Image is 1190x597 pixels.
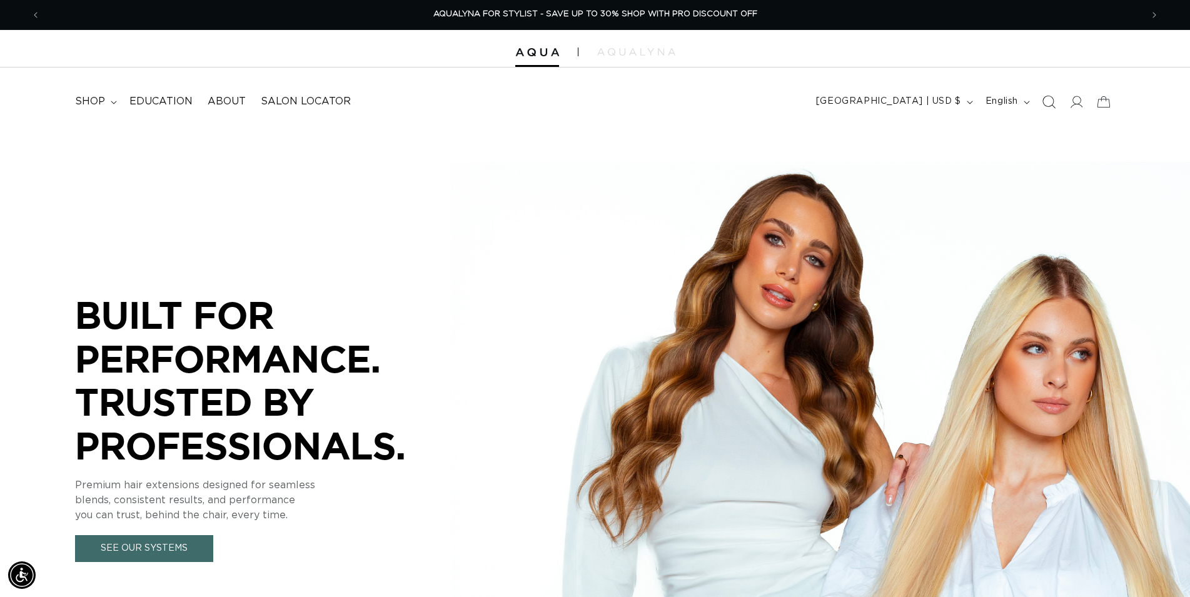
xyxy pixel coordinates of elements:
[1141,3,1168,27] button: Next announcement
[261,95,351,108] span: Salon Locator
[978,90,1035,114] button: English
[208,95,246,108] span: About
[1127,537,1190,597] iframe: Chat Widget
[816,95,961,108] span: [GEOGRAPHIC_DATA] | USD $
[200,88,253,116] a: About
[122,88,200,116] a: Education
[68,88,122,116] summary: shop
[433,10,757,18] span: AQUALYNA FOR STYLIST - SAVE UP TO 30% SHOP WITH PRO DISCOUNT OFF
[809,90,978,114] button: [GEOGRAPHIC_DATA] | USD $
[986,95,1018,108] span: English
[1035,88,1062,116] summary: Search
[515,48,559,57] img: Aqua Hair Extensions
[597,48,675,56] img: aqualyna.com
[75,535,213,562] a: See Our Systems
[8,561,36,589] div: Accessibility Menu
[129,95,193,108] span: Education
[75,95,105,108] span: shop
[75,478,450,523] p: Premium hair extensions designed for seamless blends, consistent results, and performance you can...
[253,88,358,116] a: Salon Locator
[75,293,450,467] p: BUILT FOR PERFORMANCE. TRUSTED BY PROFESSIONALS.
[22,3,49,27] button: Previous announcement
